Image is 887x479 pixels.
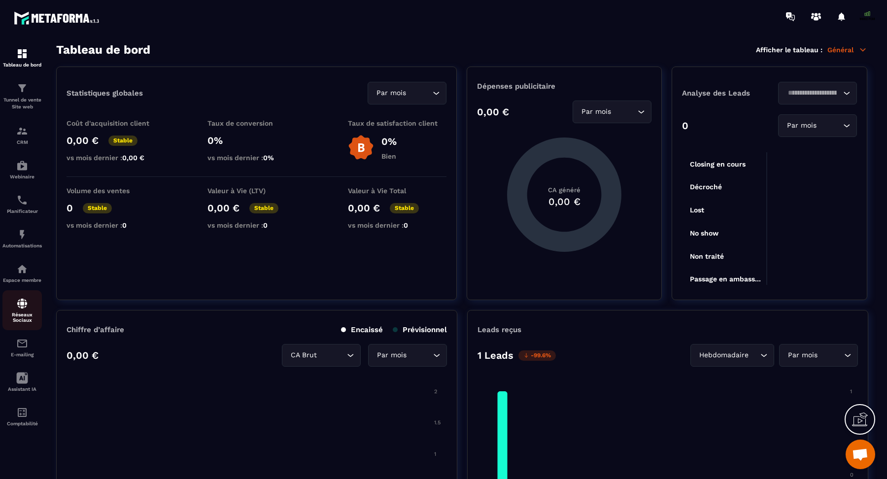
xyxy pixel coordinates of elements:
[2,399,42,434] a: accountantaccountantComptabilité
[690,183,722,191] tspan: Décroché
[2,139,42,145] p: CRM
[16,407,28,418] img: accountant
[2,312,42,323] p: Réseaux Sociaux
[2,118,42,152] a: formationformationCRM
[16,160,28,171] img: automations
[846,440,875,469] div: Ouvrir le chat
[368,344,447,367] div: Search for option
[2,352,42,357] p: E-mailing
[690,344,774,367] div: Search for option
[348,202,380,214] p: 0,00 €
[819,120,841,131] input: Search for option
[778,114,857,137] div: Search for option
[14,9,102,27] img: logo
[207,154,306,162] p: vs mois dernier :
[288,350,319,361] span: CA Brut
[613,106,635,117] input: Search for option
[16,48,28,60] img: formation
[2,243,42,248] p: Automatisations
[682,120,688,132] p: 0
[207,221,306,229] p: vs mois dernier :
[2,330,42,365] a: emailemailE-mailing
[2,256,42,290] a: automationsautomationsEspace membre
[477,82,651,91] p: Dépenses publicitaire
[2,277,42,283] p: Espace membre
[779,344,858,367] div: Search for option
[263,154,274,162] span: 0%
[819,350,842,361] input: Search for option
[2,174,42,179] p: Webinaire
[67,89,143,98] p: Statistiques globales
[2,40,42,75] a: formationformationTableau de bord
[682,89,770,98] p: Analyse des Leads
[319,350,344,361] input: Search for option
[434,388,437,395] tspan: 2
[67,349,99,361] p: 0,00 €
[108,136,137,146] p: Stable
[2,421,42,426] p: Comptabilité
[690,275,761,283] tspan: Passage en ambass...
[478,325,521,334] p: Leads reçus
[348,187,446,195] p: Valeur à Vie Total
[16,82,28,94] img: formation
[56,43,150,57] h3: Tableau de bord
[207,119,306,127] p: Taux de conversion
[850,472,853,478] tspan: 0
[368,82,446,104] div: Search for option
[348,119,446,127] p: Taux de satisfaction client
[67,187,165,195] p: Volume des ventes
[207,202,239,214] p: 0,00 €
[122,154,144,162] span: 0,00 €
[16,338,28,349] img: email
[16,263,28,275] img: automations
[375,350,409,361] span: Par mois
[827,45,867,54] p: Général
[690,229,719,237] tspan: No show
[697,350,751,361] span: Hebdomadaire
[348,221,446,229] p: vs mois dernier :
[573,101,651,123] div: Search for option
[2,208,42,214] p: Planificateur
[434,419,441,426] tspan: 1.5
[434,451,436,457] tspan: 1
[690,206,704,214] tspan: Lost
[67,325,124,334] p: Chiffre d’affaire
[785,350,819,361] span: Par mois
[67,135,99,146] p: 0,00 €
[393,325,447,334] p: Prévisionnel
[122,221,127,229] span: 0
[67,202,73,214] p: 0
[2,221,42,256] a: automationsautomationsAutomatisations
[16,229,28,240] img: automations
[756,46,822,54] p: Afficher le tableau :
[518,350,556,361] p: -99.6%
[404,221,408,229] span: 0
[2,62,42,68] p: Tableau de bord
[263,221,268,229] span: 0
[374,88,408,99] span: Par mois
[341,325,383,334] p: Encaissé
[67,154,165,162] p: vs mois dernier :
[751,350,758,361] input: Search for option
[381,152,397,160] p: Bien
[390,203,419,213] p: Stable
[2,365,42,399] a: Assistant IA
[478,349,513,361] p: 1 Leads
[409,350,431,361] input: Search for option
[2,187,42,221] a: schedulerschedulerPlanificateur
[408,88,430,99] input: Search for option
[690,160,746,169] tspan: Closing en cours
[785,120,819,131] span: Par mois
[207,135,306,146] p: 0%
[207,187,306,195] p: Valeur à Vie (LTV)
[2,290,42,330] a: social-networksocial-networkRéseaux Sociaux
[2,75,42,118] a: formationformationTunnel de vente Site web
[67,221,165,229] p: vs mois dernier :
[282,344,361,367] div: Search for option
[2,386,42,392] p: Assistant IA
[850,388,852,395] tspan: 1
[785,88,841,99] input: Search for option
[381,136,397,147] p: 0%
[249,203,278,213] p: Stable
[690,252,724,260] tspan: Non traité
